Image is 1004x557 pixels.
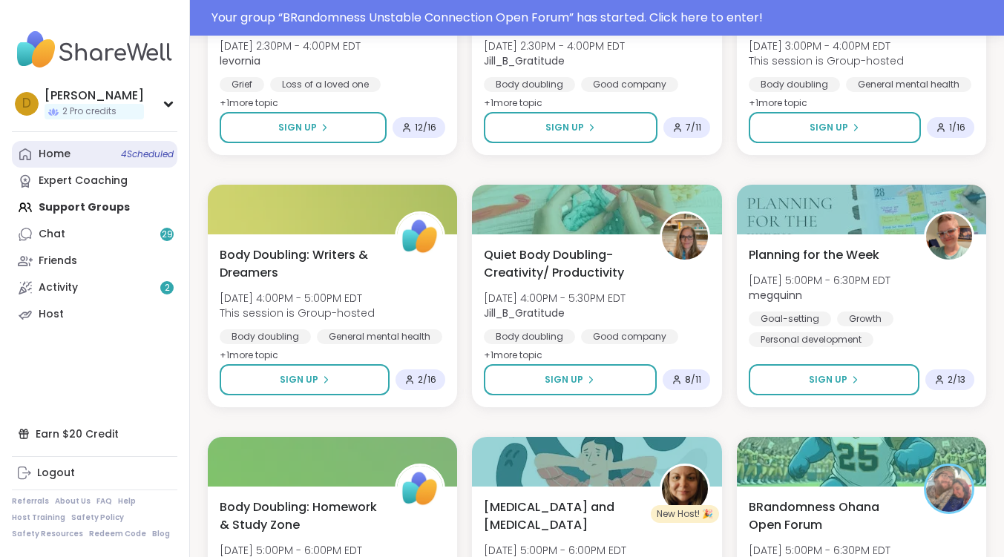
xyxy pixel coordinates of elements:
span: Sign Up [278,121,317,134]
span: [DATE] 5:00PM - 6:30PM EDT [749,273,890,288]
img: BRandom502 [926,466,972,512]
img: violetthayley18 [662,466,708,512]
button: Sign Up [484,364,656,395]
a: About Us [55,496,91,507]
span: This session is Group-hosted [749,53,904,68]
span: Planning for the Week [749,246,879,264]
img: Jill_B_Gratitude [662,214,708,260]
button: Sign Up [220,112,387,143]
span: 2 / 13 [948,374,965,386]
span: 2 [165,282,170,294]
span: Sign Up [545,373,583,386]
a: Host [12,301,177,328]
a: Safety Resources [12,529,83,539]
span: [DATE] 2:30PM - 4:00PM EDT [220,39,361,53]
span: D [22,94,31,113]
span: [DATE] 4:00PM - 5:00PM EDT [220,291,375,306]
div: [PERSON_NAME] [45,88,144,104]
a: Chat29 [12,221,177,248]
a: Friends [12,248,177,274]
span: [MEDICAL_DATA] and [MEDICAL_DATA] [484,498,643,534]
span: Sign Up [545,121,584,134]
div: New Host! 🎉 [651,505,719,523]
img: ShareWell Nav Logo [12,24,177,76]
a: Home4Scheduled [12,141,177,168]
a: Help [118,496,136,507]
button: Sign Up [749,112,921,143]
span: Quiet Body Doubling- Creativity/ Productivity [484,246,643,282]
div: Personal development [749,332,873,347]
div: Goal-setting [749,312,831,326]
span: [DATE] 4:00PM - 5:30PM EDT [484,291,626,306]
span: Body Doubling: Writers & Dreamers [220,246,378,282]
b: Jill_B_Gratitude [484,306,565,320]
b: Jill_B_Gratitude [484,53,565,68]
div: Friends [39,254,77,268]
a: FAQ [96,496,112,507]
div: Growth [837,312,893,326]
img: megquinn [926,214,972,260]
div: Body doubling [220,329,311,344]
span: 4 Scheduled [121,148,174,160]
b: megquinn [749,288,802,303]
span: Sign Up [810,121,848,134]
b: levornia [220,53,260,68]
a: Expert Coaching [12,168,177,194]
span: 2 Pro credits [62,105,117,118]
span: [DATE] 3:00PM - 4:00PM EDT [749,39,904,53]
div: Activity [39,280,78,295]
div: Chat [39,227,65,242]
a: Redeem Code [89,529,146,539]
a: Safety Policy [71,512,124,523]
div: Your group “ BRandomness Unstable Connection Open Forum ” has started. Click here to enter! [211,9,995,27]
span: 29 [162,228,173,241]
span: [DATE] 2:30PM - 4:00PM EDT [484,39,625,53]
button: Sign Up [484,112,657,143]
a: Blog [152,529,170,539]
div: Grief [220,77,264,92]
button: Sign Up [220,364,390,395]
div: Loss of a loved one [270,77,381,92]
div: Good company [581,329,678,344]
span: Sign Up [809,373,847,386]
img: ShareWell [397,214,443,260]
div: Body doubling [749,77,840,92]
span: 12 / 16 [415,122,436,134]
span: This session is Group-hosted [220,306,375,320]
div: General mental health [846,77,971,92]
span: 7 / 11 [686,122,701,134]
div: Earn $20 Credit [12,421,177,447]
span: Sign Up [280,373,318,386]
div: Good company [581,77,678,92]
button: Sign Up [749,364,919,395]
div: Body doubling [484,77,575,92]
a: Referrals [12,496,49,507]
a: Logout [12,460,177,487]
span: 1 / 16 [949,122,965,134]
a: Host Training [12,512,65,523]
div: Expert Coaching [39,174,128,188]
div: General mental health [317,329,442,344]
div: Home [39,147,70,162]
div: Body doubling [484,329,575,344]
div: Host [39,307,64,322]
span: 2 / 16 [418,374,436,386]
span: BRandomness Ohana Open Forum [749,498,908,534]
img: ShareWell [397,466,443,512]
div: Logout [37,466,75,481]
span: Body Doubling: Homework & Study Zone [220,498,378,534]
span: 8 / 11 [685,374,701,386]
a: Activity2 [12,274,177,301]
